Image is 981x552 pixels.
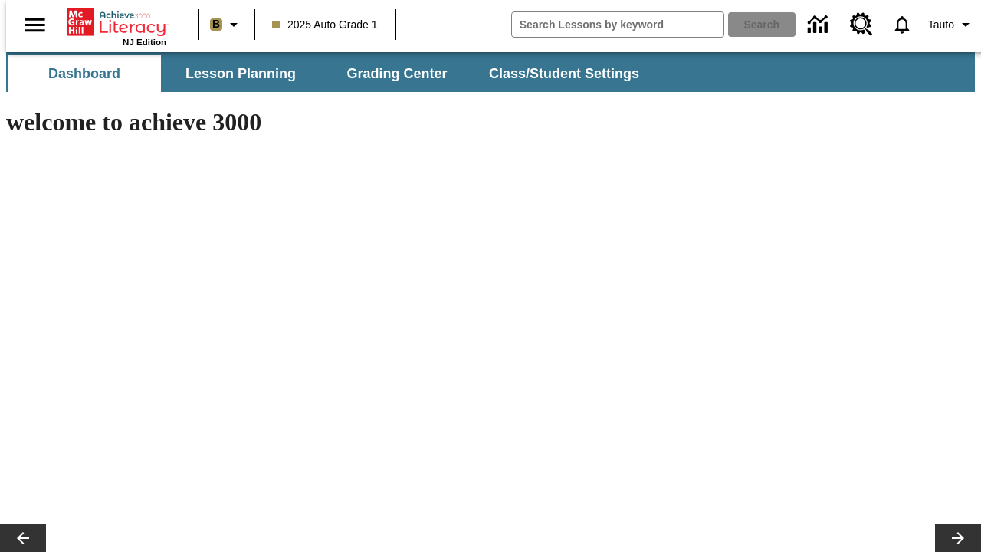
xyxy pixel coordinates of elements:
span: 2025 Auto Grade 1 [272,17,378,33]
div: SubNavbar [6,52,975,92]
span: B [212,15,220,34]
button: Lesson Planning [164,55,317,92]
a: Home [67,7,166,38]
span: Tauto [928,17,954,33]
div: Home [67,5,166,47]
span: Grading Center [346,65,447,83]
span: Lesson Planning [185,65,296,83]
h1: welcome to achieve 3000 [6,108,668,136]
span: Class/Student Settings [489,65,639,83]
button: Boost Class color is light brown. Change class color [204,11,249,38]
input: search field [512,12,723,37]
a: Notifications [882,5,922,44]
span: NJ Edition [123,38,166,47]
button: Class/Student Settings [477,55,651,92]
button: Open side menu [12,2,57,48]
button: Dashboard [8,55,161,92]
span: Dashboard [48,65,120,83]
button: Profile/Settings [922,11,981,38]
a: Data Center [799,4,841,46]
button: Grading Center [320,55,474,92]
div: SubNavbar [6,55,653,92]
a: Resource Center, Will open in new tab [841,4,882,45]
button: Lesson carousel, Next [935,524,981,552]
